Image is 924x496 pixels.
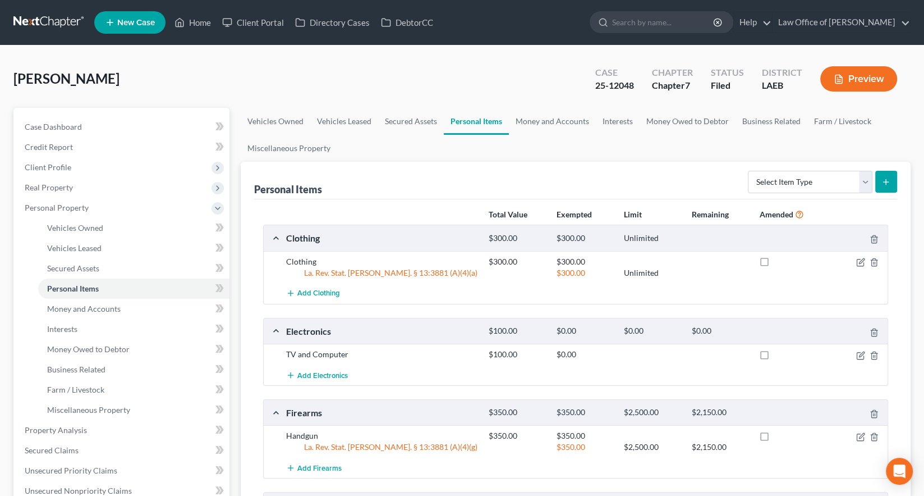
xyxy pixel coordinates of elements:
[483,407,550,418] div: $350.00
[489,210,527,219] strong: Total Value
[281,267,483,279] div: La. Rev. Stat. [PERSON_NAME]. § 13:3881 (A)(4)(a)
[254,183,322,196] div: Personal Items
[551,442,618,453] div: $350.00
[551,326,618,336] div: $0.00
[557,210,592,219] strong: Exempted
[618,267,686,279] div: Unlimited
[169,12,217,33] a: Home
[25,466,117,475] span: Unsecured Priority Claims
[286,457,342,478] button: Add Firearms
[117,19,155,27] span: New Case
[483,256,550,267] div: $300.00
[25,183,73,192] span: Real Property
[38,299,229,319] a: Money and Accounts
[16,420,229,440] a: Property Analysis
[886,458,913,485] div: Open Intercom Messenger
[47,324,77,334] span: Interests
[618,442,686,453] div: $2,500.00
[483,430,550,442] div: $350.00
[685,80,690,90] span: 7
[762,79,802,92] div: LAEB
[281,256,483,267] div: Clothing
[375,12,439,33] a: DebtorCC
[596,108,640,135] a: Interests
[25,162,71,172] span: Client Profile
[16,440,229,461] a: Secured Claims
[444,108,509,135] a: Personal Items
[38,279,229,299] a: Personal Items
[25,486,132,495] span: Unsecured Nonpriority Claims
[47,243,102,253] span: Vehicles Leased
[686,326,753,336] div: $0.00
[38,258,229,279] a: Secured Assets
[281,430,483,442] div: Handgun
[47,365,105,374] span: Business Related
[47,304,121,313] span: Money and Accounts
[612,12,715,33] input: Search by name...
[711,66,744,79] div: Status
[773,12,910,33] a: Law Office of [PERSON_NAME]
[483,326,550,336] div: $100.00
[289,12,375,33] a: Directory Cases
[762,66,802,79] div: District
[25,142,73,152] span: Credit Report
[38,380,229,400] a: Farm / Livestock
[47,344,130,354] span: Money Owed to Debtor
[281,232,483,244] div: Clothing
[38,238,229,258] a: Vehicles Leased
[378,108,444,135] a: Secured Assets
[735,108,807,135] a: Business Related
[652,79,693,92] div: Chapter
[551,256,618,267] div: $300.00
[38,218,229,238] a: Vehicles Owned
[47,284,99,293] span: Personal Items
[551,349,618,360] div: $0.00
[286,365,348,385] button: Add Electronics
[551,430,618,442] div: $350.00
[618,326,686,336] div: $0.00
[47,385,104,394] span: Farm / Livestock
[217,12,289,33] a: Client Portal
[13,70,119,87] span: [PERSON_NAME]
[38,400,229,420] a: Miscellaneous Property
[25,425,87,435] span: Property Analysis
[686,407,753,418] div: $2,150.00
[16,117,229,137] a: Case Dashboard
[692,210,729,219] strong: Remaining
[38,360,229,380] a: Business Related
[281,349,483,360] div: TV and Computer
[595,79,634,92] div: 25-12048
[686,442,753,453] div: $2,150.00
[509,108,596,135] a: Money and Accounts
[16,461,229,481] a: Unsecured Priority Claims
[47,223,103,233] span: Vehicles Owned
[483,233,550,244] div: $300.00
[618,407,686,418] div: $2,500.00
[595,66,634,79] div: Case
[483,349,550,360] div: $100.00
[38,339,229,360] a: Money Owed to Debtor
[711,79,744,92] div: Filed
[734,12,771,33] a: Help
[618,233,686,244] div: Unlimited
[807,108,878,135] a: Farm / Livestock
[241,135,337,162] a: Miscellaneous Property
[47,405,130,415] span: Miscellaneous Property
[310,108,378,135] a: Vehicles Leased
[297,371,348,380] span: Add Electronics
[640,108,735,135] a: Money Owed to Debtor
[551,233,618,244] div: $300.00
[624,210,642,219] strong: Limit
[297,289,340,298] span: Add Clothing
[25,445,79,455] span: Secured Claims
[25,122,82,131] span: Case Dashboard
[281,325,483,337] div: Electronics
[286,283,340,304] button: Add Clothing
[760,210,793,219] strong: Amended
[241,108,310,135] a: Vehicles Owned
[551,407,618,418] div: $350.00
[652,66,693,79] div: Chapter
[551,267,618,279] div: $300.00
[281,407,483,418] div: Firearms
[297,463,342,472] span: Add Firearms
